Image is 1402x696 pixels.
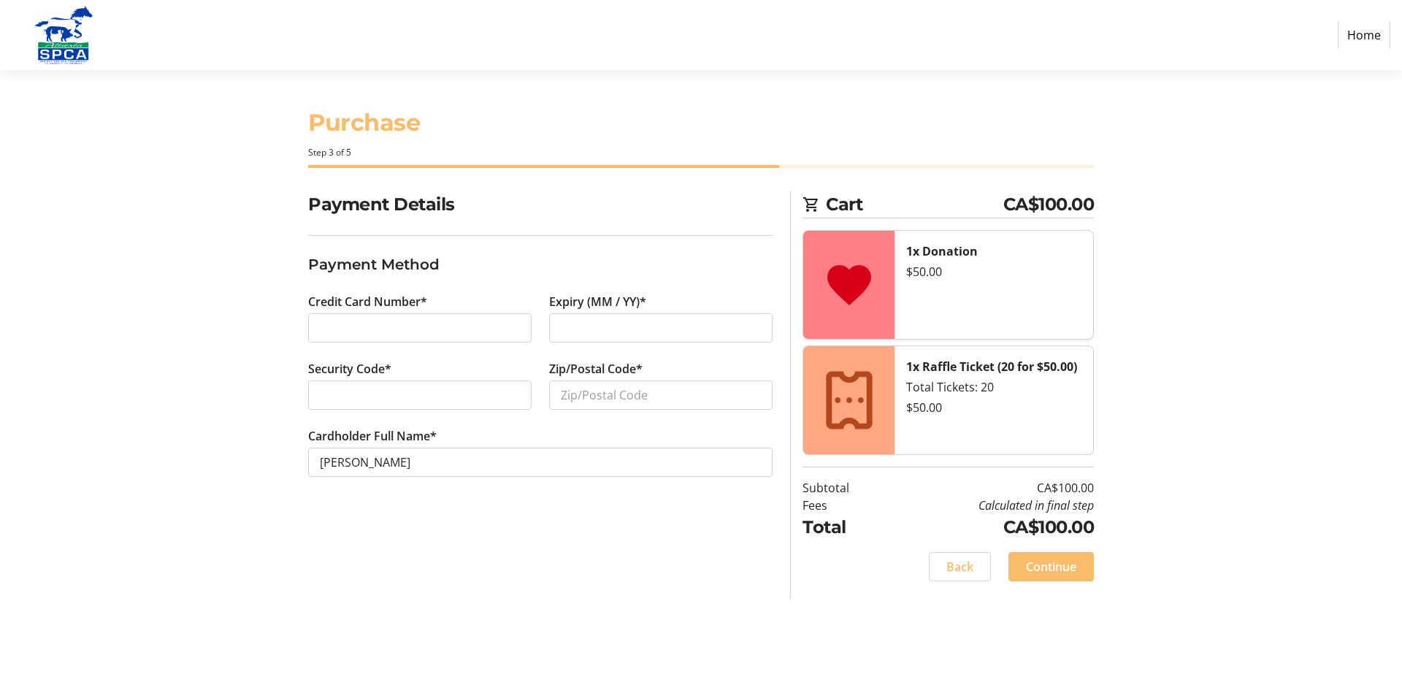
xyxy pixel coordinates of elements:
[802,479,886,497] td: Subtotal
[886,479,1094,497] td: CA$100.00
[549,360,643,378] label: Zip/Postal Code*
[308,191,773,218] h2: Payment Details
[308,427,437,445] label: Cardholder Full Name*
[906,399,1081,416] div: $50.00
[308,293,427,310] label: Credit Card Number*
[12,6,115,64] img: Alberta SPCA's Logo
[308,448,773,477] input: Card Holder Name
[320,319,520,337] iframe: Secure card number input frame
[308,360,391,378] label: Security Code*
[906,243,978,259] strong: 1x Donation
[320,386,520,404] iframe: Secure CVC input frame
[308,146,1094,159] div: Step 3 of 5
[906,263,1081,280] div: $50.00
[1026,558,1076,575] span: Continue
[549,380,773,410] input: Zip/Postal Code
[549,293,646,310] label: Expiry (MM / YY)*
[906,359,1077,375] strong: 1x Raffle Ticket (20 for $50.00)
[906,378,1081,396] div: Total Tickets: 20
[1003,191,1095,218] span: CA$100.00
[802,514,886,540] td: Total
[1338,21,1390,49] a: Home
[308,253,773,275] h3: Payment Method
[802,497,886,514] td: Fees
[946,558,973,575] span: Back
[561,319,761,337] iframe: Secure expiration date input frame
[1008,552,1094,581] button: Continue
[308,105,1094,140] h1: Purchase
[929,552,991,581] button: Back
[886,514,1094,540] td: CA$100.00
[886,497,1094,514] td: Calculated in final step
[826,191,1003,218] span: Cart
